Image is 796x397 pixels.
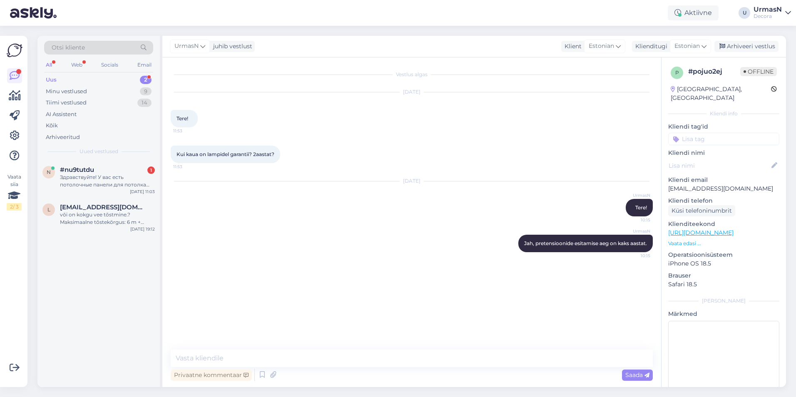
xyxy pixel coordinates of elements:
[60,174,155,189] div: Здравствуйте! У вас есть потолочные панели для потолка армстронг 60х120?
[7,42,22,58] img: Askly Logo
[674,42,700,51] span: Estonian
[668,310,779,318] p: Märkmed
[52,43,85,52] span: Otsi kliente
[619,217,650,223] span: 10:15
[740,67,777,76] span: Offline
[619,253,650,259] span: 10:15
[60,166,94,174] span: #nu9tutdu
[668,176,779,184] p: Kliendi email
[668,220,779,228] p: Klienditeekond
[174,42,199,51] span: UrmasN
[46,122,58,130] div: Kõik
[7,203,22,211] div: 2 / 3
[668,133,779,145] input: Lisa tag
[668,259,779,268] p: iPhone OS 18.5
[668,297,779,305] div: [PERSON_NAME]
[173,164,204,170] span: 11:53
[668,5,719,20] div: Aktiivne
[171,370,252,381] div: Privaatne kommentaar
[46,133,80,141] div: Arhiveeritud
[754,6,782,13] div: UrmasN
[619,192,650,198] span: UrmasN
[668,240,779,247] p: Vaata edasi ...
[668,229,734,236] a: [URL][DOMAIN_NAME]
[140,76,152,84] div: 2
[70,60,84,70] div: Web
[47,206,50,213] span: l
[140,87,152,96] div: 9
[625,371,649,379] span: Saada
[80,148,118,155] span: Uued vestlused
[619,228,650,234] span: UrmasN
[171,88,653,96] div: [DATE]
[60,203,147,211] span: larry8916@gmail.com
[668,271,779,280] p: Brauser
[60,211,155,226] div: või on kokgu vee tõstmine.?Maksimaalne tõstekõrgus: 6 m + Maksimaalne uputussügavus: 7 m. ette tä...
[671,85,771,102] div: [GEOGRAPHIC_DATA], [GEOGRAPHIC_DATA]
[136,60,153,70] div: Email
[7,173,22,211] div: Vaata siia
[99,60,120,70] div: Socials
[177,115,188,122] span: Tere!
[46,99,87,107] div: Tiimi vestlused
[177,151,274,157] span: Kui kaua on lampidel garantii? 2aastat?
[44,60,54,70] div: All
[46,87,87,96] div: Minu vestlused
[668,110,779,117] div: Kliendi info
[754,13,782,20] div: Decora
[47,169,51,175] span: n
[668,205,735,216] div: Küsi telefoninumbrit
[675,69,679,76] span: p
[589,42,614,51] span: Estonian
[739,7,750,19] div: U
[668,251,779,259] p: Operatsioonisüsteem
[668,280,779,289] p: Safari 18.5
[173,128,204,134] span: 11:53
[46,76,57,84] div: Uus
[130,226,155,232] div: [DATE] 19:12
[130,189,155,195] div: [DATE] 11:03
[668,149,779,157] p: Kliendi nimi
[147,166,155,174] div: 1
[46,110,77,119] div: AI Assistent
[635,204,647,211] span: Tere!
[210,42,252,51] div: juhib vestlust
[632,42,667,51] div: Klienditugi
[171,71,653,78] div: Vestlus algas
[668,122,779,131] p: Kliendi tag'id
[688,67,740,77] div: # pojuo2ej
[137,99,152,107] div: 14
[669,161,770,170] input: Lisa nimi
[171,177,653,185] div: [DATE]
[668,184,779,193] p: [EMAIL_ADDRESS][DOMAIN_NAME]
[561,42,582,51] div: Klient
[668,196,779,205] p: Kliendi telefon
[754,6,791,20] a: UrmasNDecora
[524,240,647,246] span: Jah, pretensioonide esitamise aeg on kaks aastat.
[714,41,779,52] div: Arhiveeri vestlus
